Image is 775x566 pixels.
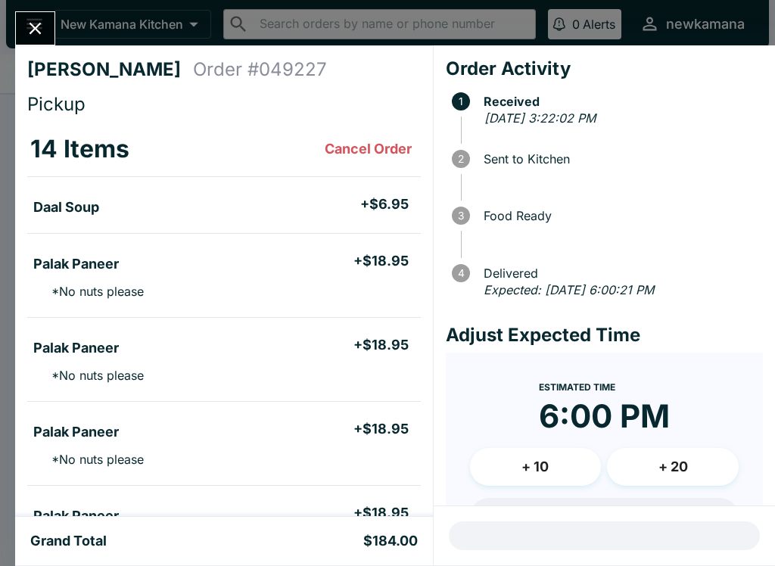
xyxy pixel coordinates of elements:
p: * No nuts please [39,284,144,299]
h5: + $18.95 [353,336,409,354]
h5: Palak Paneer [33,507,119,525]
span: Estimated Time [539,381,615,393]
text: 4 [457,267,464,279]
em: [DATE] 3:22:02 PM [484,110,596,126]
h5: Palak Paneer [33,339,119,357]
h5: + $18.95 [353,252,409,270]
h5: Grand Total [30,532,107,550]
span: Received [476,95,763,108]
em: Expected: [DATE] 6:00:21 PM [484,282,654,297]
text: 1 [459,95,463,107]
text: 3 [458,210,464,222]
span: Food Ready [476,209,763,222]
button: Close [16,12,54,45]
span: Sent to Kitchen [476,152,763,166]
h5: Palak Paneer [33,255,119,273]
h5: Palak Paneer [33,423,119,441]
h5: $184.00 [363,532,418,550]
button: + 10 [470,448,602,486]
span: Pickup [27,93,86,115]
time: 6:00 PM [539,397,670,436]
h5: Daal Soup [33,198,99,216]
button: + 20 [607,448,739,486]
h5: + $18.95 [353,504,409,522]
h5: + $18.95 [353,420,409,438]
button: Cancel Order [319,134,418,164]
h4: Order # 049227 [193,58,327,81]
h4: Adjust Expected Time [446,324,763,347]
p: * No nuts please [39,452,144,467]
h4: Order Activity [446,58,763,80]
h5: + $6.95 [360,195,409,213]
text: 2 [458,153,464,165]
p: * No nuts please [39,368,144,383]
h3: 14 Items [30,134,129,164]
h4: [PERSON_NAME] [27,58,193,81]
span: Delivered [476,266,763,280]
